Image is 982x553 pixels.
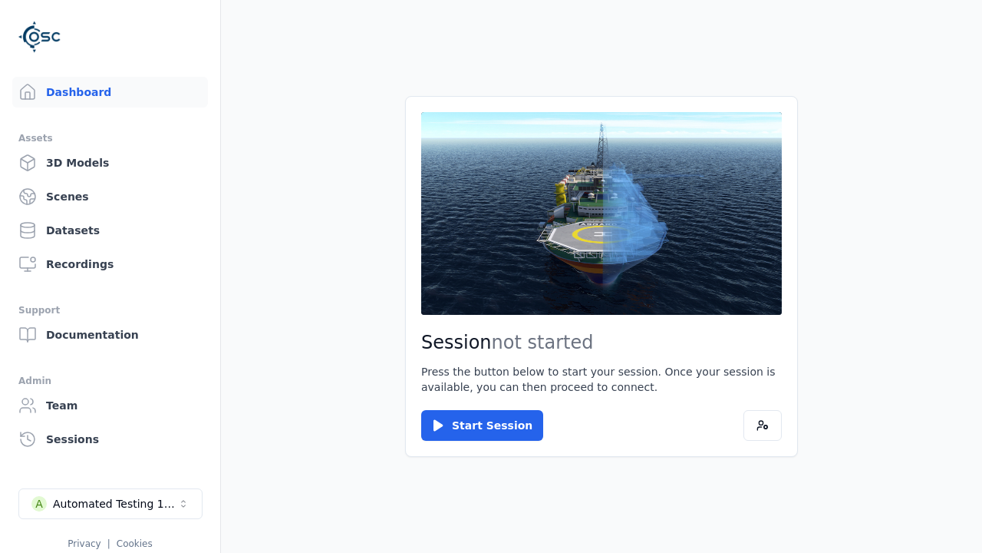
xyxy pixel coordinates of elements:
a: 3D Models [12,147,208,178]
span: not started [492,332,594,353]
a: Sessions [12,424,208,455]
div: Automated Testing 1 - Playwright [53,496,177,512]
p: Press the button below to start your session. Once your session is available, you can then procee... [421,364,782,395]
a: Documentation [12,320,208,350]
div: Assets [18,129,202,147]
a: Recordings [12,249,208,280]
button: Select a workspace [18,488,203,519]
a: Dashboard [12,77,208,108]
div: Support [18,301,202,320]
a: Scenes [12,181,208,212]
h2: Session [421,330,782,355]
div: A [31,496,47,512]
img: Logo [18,15,61,58]
a: Team [12,390,208,421]
a: Datasets [12,215,208,246]
button: Start Session [421,410,543,441]
div: Admin [18,372,202,390]
span: | [107,538,110,549]
a: Cookies [117,538,153,549]
a: Privacy [68,538,101,549]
